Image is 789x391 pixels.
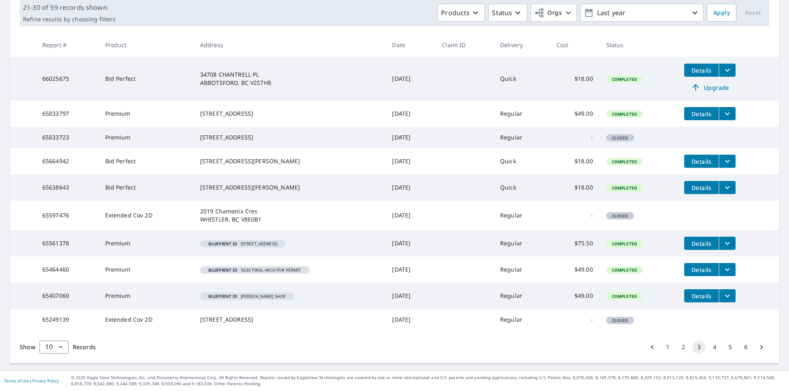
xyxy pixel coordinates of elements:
[607,213,633,219] span: Closed
[719,155,736,168] button: filesDropdownBtn-65664942
[719,107,736,120] button: filesDropdownBtn-65833797
[73,343,96,351] span: Records
[99,148,194,174] td: Bid Perfect
[550,174,600,201] td: $18.00
[684,155,719,168] button: detailsBtn-65664942
[646,341,659,354] button: Go to previous page
[607,135,633,141] span: Closed
[488,4,527,22] button: Status
[719,237,736,250] button: filesDropdownBtn-65561378
[607,76,642,82] span: Completed
[385,283,435,309] td: [DATE]
[689,266,714,274] span: Details
[203,294,291,298] span: [PERSON_NAME] SHOP
[437,4,485,22] button: Products
[36,174,99,201] td: 65638643
[719,64,736,77] button: filesDropdownBtn-66025675
[607,111,642,117] span: Completed
[713,8,730,18] span: Apply
[607,318,633,323] span: Closed
[755,341,768,354] button: Go to next page
[71,375,785,387] p: © 2025 Eagle View Technologies, Inc. and Pictometry International Corp. All Rights Reserved. Repo...
[692,341,706,354] button: page 3
[550,201,600,230] td: -
[99,57,194,101] td: Bid Perfect
[607,241,642,247] span: Completed
[203,268,306,272] span: 5630 FINAL ARCH FOR PERMIT
[99,256,194,283] td: Premium
[441,8,470,18] p: Products
[36,33,99,57] th: Report #
[194,33,386,57] th: Address
[684,263,719,276] button: detailsBtn-65464460
[494,148,550,174] td: Quick
[99,230,194,256] td: Premium
[550,283,600,309] td: $49.00
[707,4,736,22] button: Apply
[32,378,59,384] a: Privacy Policy
[200,157,379,165] div: [STREET_ADDRESS][PERSON_NAME]
[20,343,35,351] span: Show
[684,237,719,250] button: detailsBtn-65561378
[494,201,550,230] td: Regular
[200,133,379,142] div: [STREET_ADDRESS]
[607,293,642,299] span: Completed
[23,16,115,23] p: Refine results by choosing filters
[99,127,194,148] td: Premium
[39,341,69,354] div: Show 10 records
[385,33,435,57] th: Date
[494,174,550,201] td: Quick
[200,71,379,87] div: 34708 CHANTRELL PL ABBOTSFORD, BC V2S7H8
[4,378,30,384] a: Terms of Use
[385,101,435,127] td: [DATE]
[99,201,194,230] td: Extended Cov 2D
[36,101,99,127] td: 65833797
[39,336,69,359] div: 10
[203,242,282,246] span: [STREET_ADDRESS]
[494,309,550,330] td: Regular
[494,127,550,148] td: Regular
[684,289,719,302] button: detailsBtn-65407060
[385,148,435,174] td: [DATE]
[200,183,379,192] div: [STREET_ADDRESS][PERSON_NAME]
[208,242,238,246] em: Blueprint ID
[550,33,600,57] th: Cost
[550,101,600,127] td: $49.00
[534,8,562,18] span: Orgs
[36,256,99,283] td: 65464460
[494,57,550,101] td: Quick
[23,2,115,12] p: 21-30 of 59 records shown
[385,201,435,230] td: [DATE]
[550,148,600,174] td: $18.00
[607,267,642,273] span: Completed
[550,256,600,283] td: $49.00
[36,57,99,101] td: 66025675
[200,207,379,224] div: 2019 Chamonix Cres WHISTLER, BC V8E0B1
[36,309,99,330] td: 65249139
[208,268,238,272] em: Blueprint ID
[600,33,678,57] th: Status
[739,341,752,354] button: Go to page 6
[689,110,714,118] span: Details
[661,341,674,354] button: Go to page 1
[719,181,736,194] button: filesDropdownBtn-65638643
[385,127,435,148] td: [DATE]
[36,148,99,174] td: 65664942
[385,57,435,101] td: [DATE]
[644,341,769,354] nav: pagination navigation
[492,8,512,18] p: Status
[550,57,600,101] td: $18.00
[494,33,550,57] th: Delivery
[684,81,736,94] a: Upgrade
[689,66,714,74] span: Details
[36,283,99,309] td: 65407060
[208,294,238,298] em: Blueprint ID
[689,240,714,247] span: Details
[494,101,550,127] td: Regular
[531,4,577,22] button: Orgs
[99,101,194,127] td: Premium
[684,64,719,77] button: detailsBtn-66025675
[494,230,550,256] td: Regular
[435,33,494,57] th: Claim ID
[719,289,736,302] button: filesDropdownBtn-65407060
